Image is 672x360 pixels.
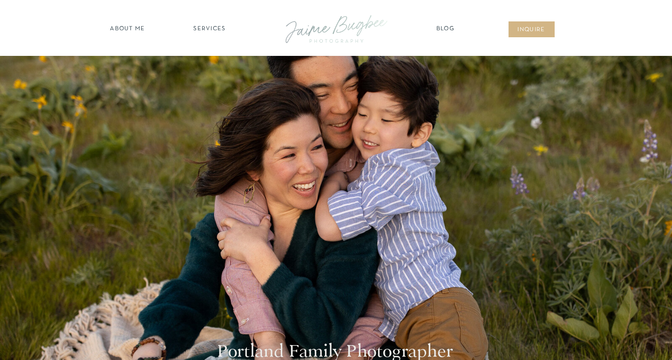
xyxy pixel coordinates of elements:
a: about ME [108,25,148,34]
a: Blog [434,25,457,34]
a: inqUIre [513,26,550,35]
a: SERVICES [183,25,236,34]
